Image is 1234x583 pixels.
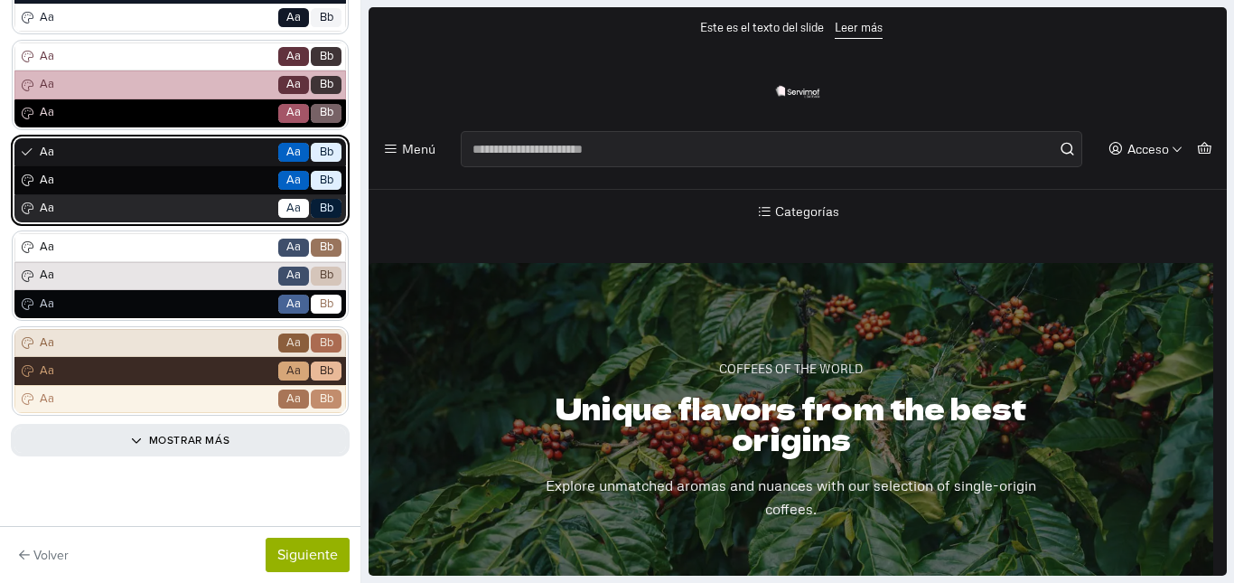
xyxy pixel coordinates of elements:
img: Servimof [407,62,452,108]
span: Aa [286,144,301,162]
span: Bb [320,267,333,285]
span: Aa [286,239,301,257]
span: Aa [36,296,276,314]
span: Aa [286,334,301,353]
span: Bb [320,48,333,66]
span: Bb [320,362,333,381]
span: Aa [36,48,276,66]
span: Aa [36,239,276,257]
button: AaAaBbAaAaBbAaAaBb [14,329,346,414]
span: Aa [286,390,301,409]
div: Acceso [759,136,800,148]
span: Aa [36,172,276,190]
span: Aa [36,390,276,409]
span: Bb [320,9,333,27]
span: Aa [286,296,301,314]
span: Aa [286,76,301,94]
button: Submit [683,124,714,160]
span: Bb [320,172,333,190]
span: Aa [36,267,276,285]
span: Aa [286,200,301,218]
button: Siguiente [266,538,350,572]
span: Bb [320,200,333,218]
span: Aa [286,9,301,27]
span: Aa [36,9,276,27]
span: Aa [286,172,301,190]
span: Aa [36,104,276,122]
button: AaAaBbAaAaBbAaAaBb [14,138,346,223]
span: Bb [320,104,333,122]
span: Bb [320,296,333,314]
span: Bb [320,144,333,162]
button: Carro [825,129,847,155]
button: Acceso [735,129,818,155]
span: Aa [36,200,276,218]
button: AaAaBbAaAaBbAaAaBb [14,233,346,318]
span: Bb [320,239,333,257]
span: Bb [320,390,333,409]
span: Aa [36,362,276,381]
span: Aa [36,76,276,94]
span: Bb [320,334,333,353]
button: Volver [11,541,77,569]
span: Aa [286,362,301,381]
span: Aa [286,104,301,122]
span: Bb [320,76,333,94]
button: Menú [11,129,70,155]
button: Mostrar más [14,428,346,453]
span: Aa [36,334,276,353]
span: Aa [36,144,276,162]
span: Aa [286,267,301,285]
span: Aa [286,48,301,66]
div: Menú [33,136,67,148]
button: AaAaBbAaAaBbAaAaBb [14,42,346,127]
